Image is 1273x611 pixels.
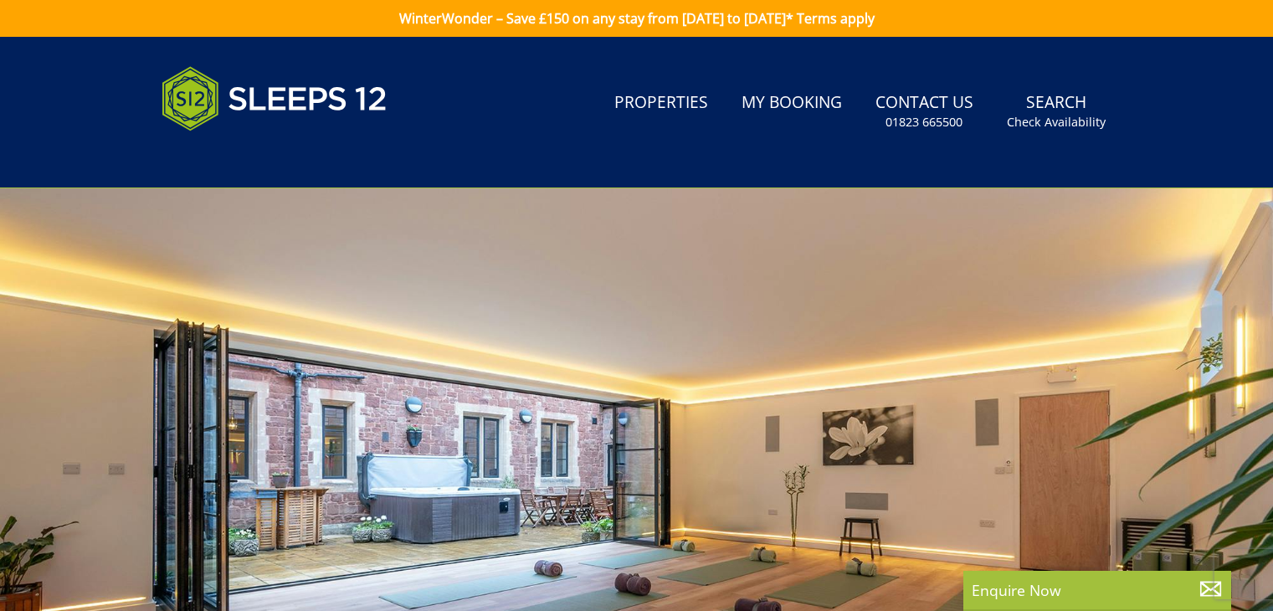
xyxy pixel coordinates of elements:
[1007,114,1106,131] small: Check Availability
[972,579,1223,601] p: Enquire Now
[885,114,962,131] small: 01823 665500
[153,151,329,165] iframe: Customer reviews powered by Trustpilot
[1000,85,1112,139] a: SearchCheck Availability
[162,57,388,141] img: Sleeps 12
[735,85,849,122] a: My Booking
[608,85,715,122] a: Properties
[869,85,980,139] a: Contact Us01823 665500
